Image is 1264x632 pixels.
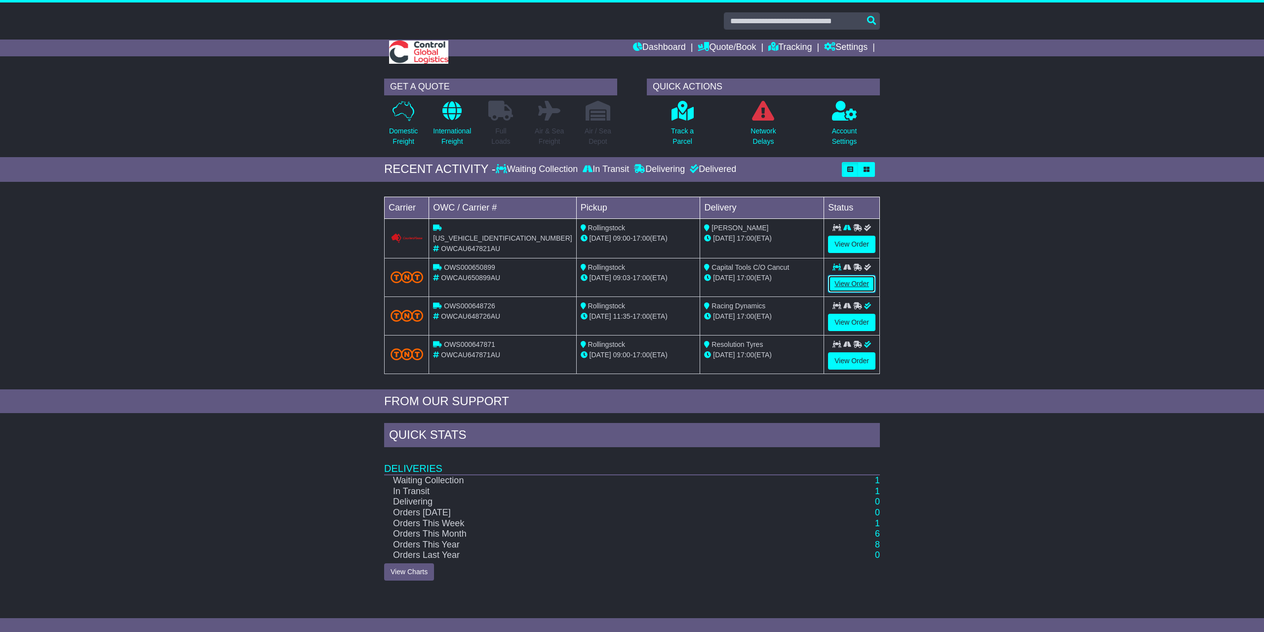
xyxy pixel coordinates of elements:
[875,529,880,539] a: 6
[713,234,735,242] span: [DATE]
[824,197,880,218] td: Status
[711,302,765,310] span: Racing Dynamics
[384,394,880,409] div: FROM OUR SUPPORT
[632,164,687,175] div: Delivering
[737,351,754,359] span: 17:00
[444,302,495,310] span: OWS000648726
[580,164,632,175] div: In Transit
[488,126,513,147] p: Full Loads
[828,352,875,370] a: View Order
[384,550,809,561] td: Orders Last Year
[384,529,809,540] td: Orders This Month
[385,197,429,218] td: Carrier
[590,351,611,359] span: [DATE]
[831,100,858,152] a: AccountSettings
[391,233,423,244] img: Couriers_Please.png
[875,518,880,528] a: 1
[737,274,754,282] span: 17:00
[433,100,472,152] a: InternationalFreight
[713,351,735,359] span: [DATE]
[875,550,880,560] a: 0
[590,312,611,320] span: [DATE]
[389,100,418,152] a: DomesticFreight
[711,263,789,271] span: Capital Tools C/O Cancut
[391,348,423,360] img: TNT_Domestic.png
[632,312,650,320] span: 17:00
[698,40,756,56] a: Quote/Book
[384,79,617,95] div: GET A QUOTE
[613,234,631,242] span: 09:00
[704,233,820,244] div: (ETA)
[391,310,423,322] img: TNT_Domestic.png
[384,507,809,518] td: Orders [DATE]
[581,273,696,283] div: - (ETA)
[444,263,495,271] span: OWS000650899
[711,224,768,232] span: [PERSON_NAME]
[441,245,500,253] span: OWCAU647821AU
[832,126,857,147] p: Account Settings
[535,126,564,147] p: Air & Sea Freight
[632,234,650,242] span: 17:00
[590,274,611,282] span: [DATE]
[828,275,875,293] a: View Order
[750,100,776,152] a: NetworkDelays
[647,79,880,95] div: QUICK ACTIONS
[687,164,736,175] div: Delivered
[433,234,572,242] span: [US_VEHICLE_IDENTIFICATION_NUMBER]
[875,475,880,485] a: 1
[671,126,694,147] p: Track a Parcel
[384,423,880,450] div: Quick Stats
[441,274,500,282] span: OWCAU650899AU
[633,40,686,56] a: Dashboard
[429,197,576,218] td: OWC / Carrier #
[713,312,735,320] span: [DATE]
[588,340,625,348] span: Rollingstock
[632,274,650,282] span: 17:00
[384,162,496,176] div: RECENT ACTIVITY -
[711,340,763,348] span: Resolution Tyres
[704,350,820,360] div: (ETA)
[588,224,625,232] span: Rollingstock
[384,486,809,497] td: In Transit
[384,540,809,550] td: Orders This Year
[824,40,868,56] a: Settings
[713,274,735,282] span: [DATE]
[389,126,418,147] p: Domestic Freight
[737,312,754,320] span: 17:00
[581,311,696,322] div: - (ETA)
[768,40,812,56] a: Tracking
[875,486,880,496] a: 1
[875,507,880,517] a: 0
[585,126,611,147] p: Air / Sea Depot
[391,271,423,283] img: TNT_Domestic.png
[384,563,434,581] a: View Charts
[613,274,631,282] span: 09:03
[750,126,776,147] p: Network Delays
[875,540,880,549] a: 8
[588,263,625,271] span: Rollingstock
[384,450,880,475] td: Deliveries
[581,350,696,360] div: - (ETA)
[700,197,824,218] td: Delivery
[433,126,471,147] p: International Freight
[875,497,880,506] a: 0
[496,164,580,175] div: Waiting Collection
[671,100,694,152] a: Track aParcel
[828,236,875,253] a: View Order
[588,302,625,310] span: Rollingstock
[704,311,820,322] div: (ETA)
[590,234,611,242] span: [DATE]
[613,351,631,359] span: 09:00
[581,233,696,244] div: - (ETA)
[384,475,809,486] td: Waiting Collection
[384,518,809,529] td: Orders This Week
[704,273,820,283] div: (ETA)
[828,314,875,331] a: View Order
[576,197,700,218] td: Pickup
[444,340,495,348] span: OWS000647871
[384,497,809,507] td: Delivering
[632,351,650,359] span: 17:00
[441,312,500,320] span: OWCAU648726AU
[613,312,631,320] span: 11:35
[737,234,754,242] span: 17:00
